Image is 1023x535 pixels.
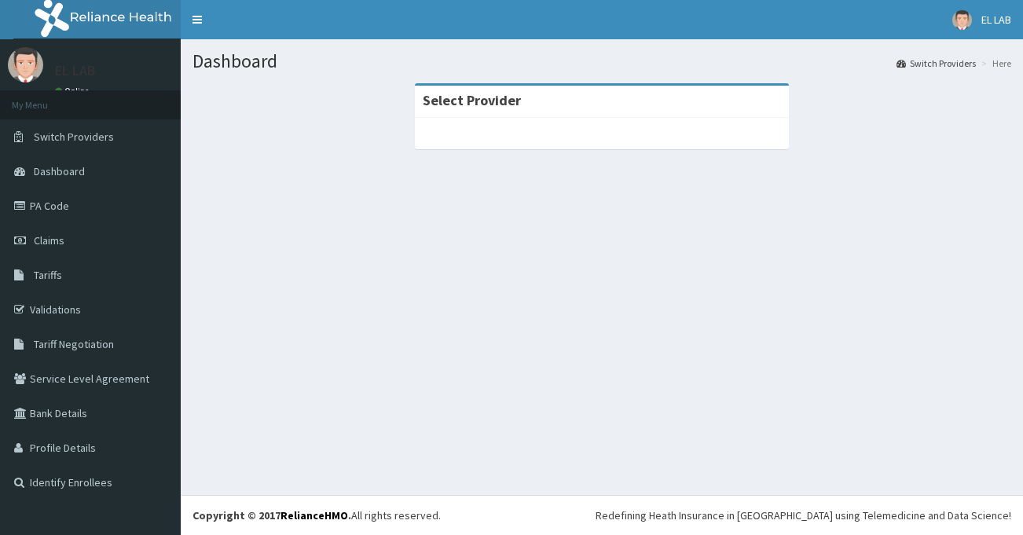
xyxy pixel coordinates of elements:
strong: Select Provider [423,91,521,109]
span: Tariff Negotiation [34,337,114,351]
span: Switch Providers [34,130,114,144]
div: Redefining Heath Insurance in [GEOGRAPHIC_DATA] using Telemedicine and Data Science! [596,508,1011,523]
span: Claims [34,233,64,247]
footer: All rights reserved. [181,495,1023,535]
strong: Copyright © 2017 . [192,508,351,522]
li: Here [977,57,1011,70]
img: User Image [952,10,972,30]
a: Online [55,86,93,97]
a: RelianceHMO [280,508,348,522]
span: Tariffs [34,268,62,282]
img: User Image [8,47,43,82]
span: Dashboard [34,164,85,178]
span: EL LAB [981,13,1011,27]
h1: Dashboard [192,51,1011,71]
p: EL LAB [55,64,96,78]
a: Switch Providers [896,57,976,70]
